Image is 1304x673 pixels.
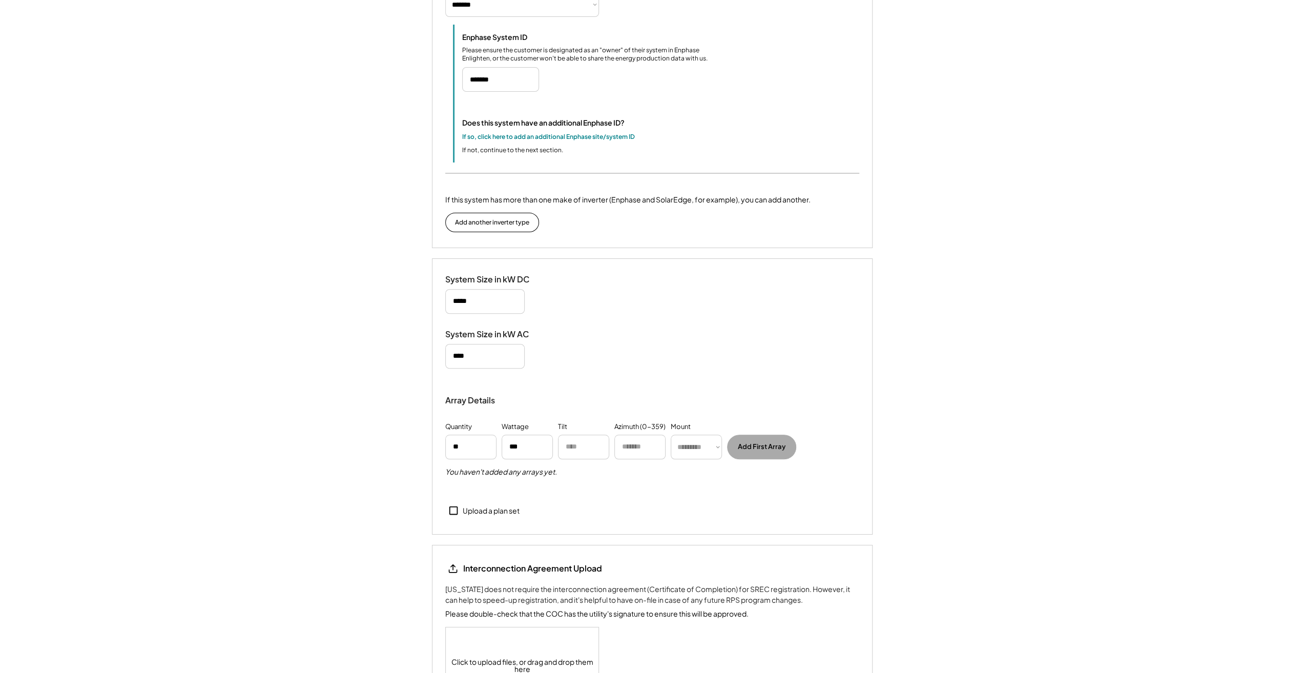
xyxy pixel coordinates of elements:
div: If not, continue to the next section. [462,146,563,155]
div: Please double-check that the COC has the utility's signature to ensure this will be approved. [445,608,749,619]
div: If so, click here to add an additional Enphase site/system ID [462,132,635,141]
div: Does this system have an additional Enphase ID? [462,117,625,128]
div: Tilt [558,422,567,432]
div: Interconnection Agreement Upload [463,563,602,574]
div: Azimuth (0-359) [614,422,666,432]
div: Quantity [445,422,472,432]
div: Please ensure the customer is designated as an "owner" of their system in Enphase Enlighten, or t... [462,46,718,64]
div: Array Details [445,394,496,406]
h5: You haven't added any arrays yet. [445,467,557,477]
div: If this system has more than one make of inverter (Enphase and SolarEdge, for example), you can a... [445,194,811,205]
div: Mount [671,422,691,432]
button: Add another inverter type [445,213,539,232]
button: Add First Array [727,435,796,459]
div: Upload a plan set [463,506,520,516]
div: System Size in kW DC [445,274,548,285]
div: Enphase System ID [462,32,565,42]
div: [US_STATE] does not require the interconnection agreement (Certificate of Completion) for SREC re... [445,584,859,605]
div: Wattage [502,422,529,432]
div: System Size in kW AC [445,329,548,340]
